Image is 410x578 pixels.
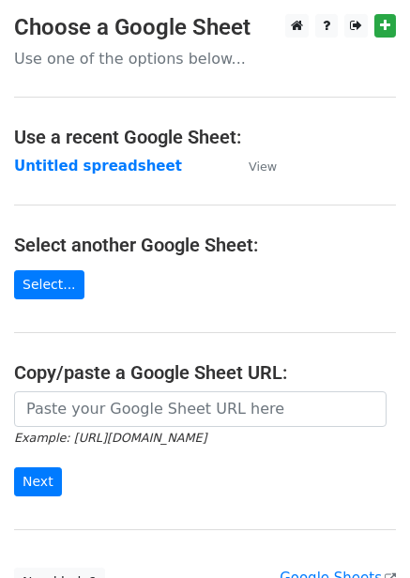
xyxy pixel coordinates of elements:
input: Next [14,467,62,496]
small: View [249,160,277,174]
h4: Use a recent Google Sheet: [14,126,396,148]
h3: Choose a Google Sheet [14,14,396,41]
input: Paste your Google Sheet URL here [14,391,387,427]
a: Untitled spreadsheet [14,158,182,175]
small: Example: [URL][DOMAIN_NAME] [14,431,206,445]
a: Select... [14,270,84,299]
h4: Copy/paste a Google Sheet URL: [14,361,396,384]
a: View [230,158,277,175]
p: Use one of the options below... [14,49,396,68]
h4: Select another Google Sheet: [14,234,396,256]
